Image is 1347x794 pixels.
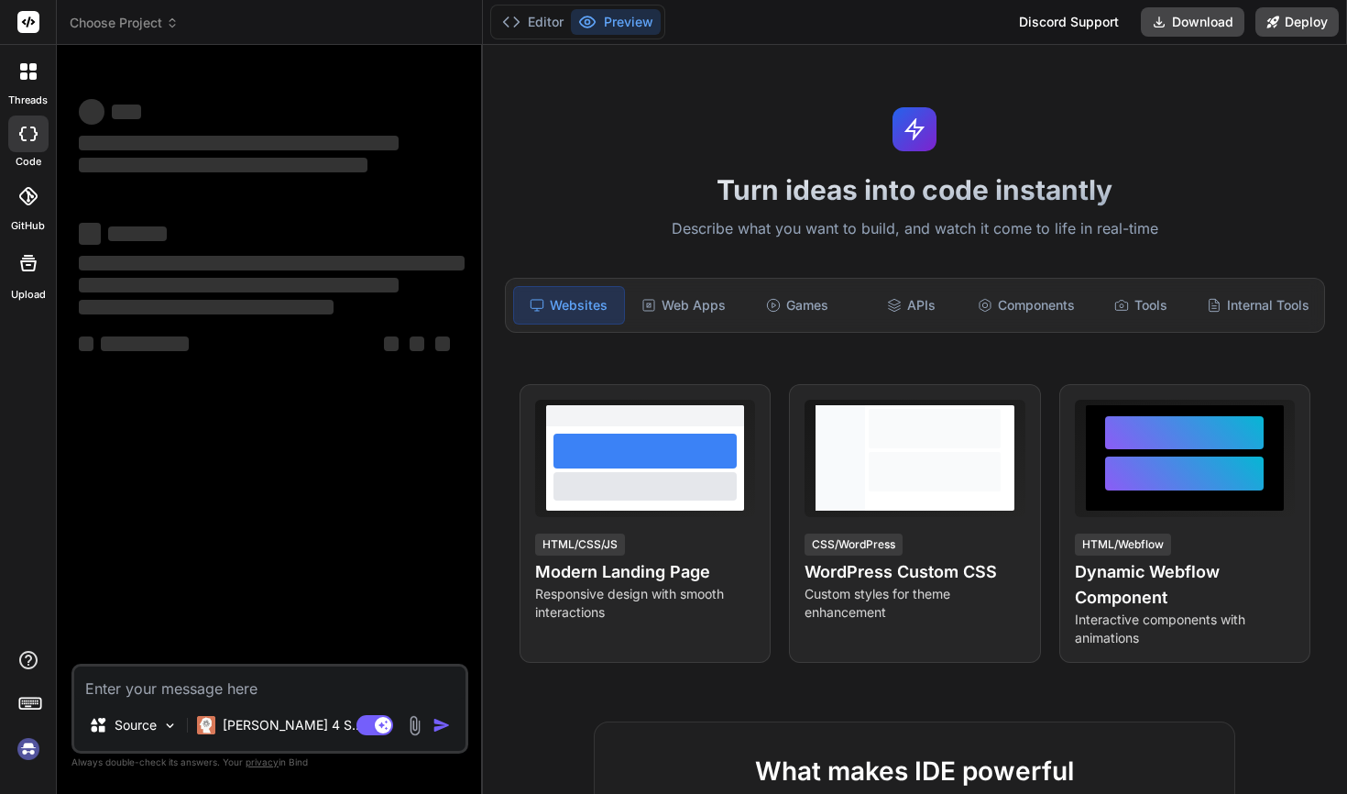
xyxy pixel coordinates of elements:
label: GitHub [11,218,45,234]
label: threads [8,93,48,108]
span: ‌ [101,336,189,351]
h4: WordPress Custom CSS [805,559,1024,585]
h4: Dynamic Webflow Component [1075,559,1295,611]
h1: Turn ideas into code instantly [494,173,1336,206]
span: ‌ [108,226,167,241]
span: ‌ [79,256,465,270]
p: [PERSON_NAME] 4 S.. [223,716,359,734]
label: Upload [11,287,46,303]
h4: Modern Landing Page [535,559,755,585]
label: code [16,154,41,170]
p: Interactive components with animations [1075,611,1295,647]
span: ‌ [79,300,334,314]
span: privacy [246,756,279,767]
p: Custom styles for theme enhancement [805,585,1024,622]
div: Web Apps [629,286,739,325]
button: Deploy [1255,7,1339,37]
p: Source [115,716,157,734]
button: Editor [495,9,571,35]
span: ‌ [79,223,101,245]
div: Discord Support [1008,7,1130,37]
span: ‌ [79,136,399,150]
div: CSS/WordPress [805,534,903,556]
div: APIs [856,286,966,325]
div: Tools [1086,286,1196,325]
img: Pick Models [162,718,178,733]
button: Download [1141,7,1244,37]
span: ‌ [112,105,141,119]
img: Claude 4 Sonnet [197,716,215,734]
img: attachment [404,715,425,736]
div: Games [742,286,852,325]
div: Websites [513,286,625,325]
p: Always double-check its answers. Your in Bind [71,754,468,771]
img: signin [13,733,44,765]
span: ‌ [79,336,93,351]
span: ‌ [384,336,399,351]
span: ‌ [435,336,450,351]
span: ‌ [79,158,367,172]
span: ‌ [79,278,399,292]
div: Components [970,286,1082,325]
p: Responsive design with smooth interactions [535,585,755,622]
p: Describe what you want to build, and watch it come to life in real-time [494,217,1336,241]
span: ‌ [410,336,424,351]
span: Choose Project [70,14,179,32]
button: Preview [571,9,661,35]
h2: What makes IDE powerful [624,752,1205,790]
img: icon [433,716,451,734]
div: HTML/Webflow [1075,534,1171,556]
div: Internal Tools [1199,286,1317,325]
div: HTML/CSS/JS [535,534,625,556]
span: ‌ [79,99,104,125]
